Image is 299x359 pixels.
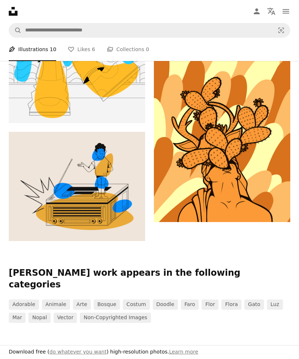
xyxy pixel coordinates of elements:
[9,300,39,310] a: adorable
[9,268,290,291] p: [PERSON_NAME] work appears in the following categories
[9,183,145,190] a: A man standing on top of a yellow radio
[272,24,290,38] button: Visual search
[9,349,198,356] h3: Download free ( ) high-resolution photos.
[221,300,241,310] a: flora
[202,300,218,310] a: flor
[169,349,198,355] a: Learn more
[153,300,178,310] a: doodle
[249,4,264,19] a: Log in / Sign up
[154,133,290,140] a: A drawing of a hand holding a bunch of flowers
[181,300,199,310] a: faro
[9,23,290,38] form: Find visuals sitewide
[68,38,95,61] a: Likes 6
[28,313,50,323] a: nopal
[244,300,264,310] a: gato
[123,300,150,310] a: costum
[73,300,91,310] a: arte
[267,300,283,310] a: luz
[154,51,290,222] img: A drawing of a hand holding a bunch of flowers
[146,46,149,54] span: 0
[9,7,18,16] a: Home — Unsplash
[107,38,149,61] a: Collections 0
[50,349,107,355] a: do whatever you want
[264,4,279,19] button: Language
[80,313,151,323] a: Non-copyrighted images
[54,313,77,323] a: vector
[92,46,95,54] span: 6
[42,300,70,310] a: animale
[94,300,120,310] a: bosque
[9,24,22,38] button: Search Unsplash
[9,132,145,241] img: A man standing on top of a yellow radio
[9,313,26,323] a: mar
[279,4,293,19] button: Menu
